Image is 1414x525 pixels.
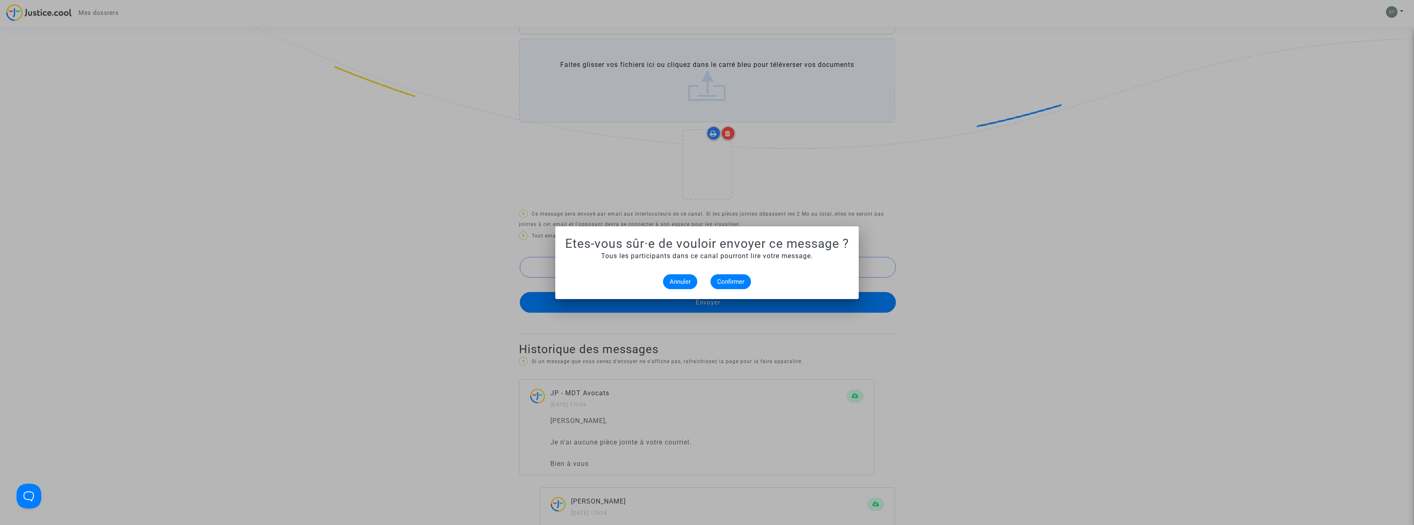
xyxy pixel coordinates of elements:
[663,274,697,289] button: Annuler
[601,252,813,260] span: Tous les participants dans ce canal pourront lire votre message.
[717,278,744,285] span: Confirmer
[711,274,751,289] button: Confirmer
[670,278,691,285] span: Annuler
[17,484,41,508] iframe: Help Scout Beacon - Open
[565,236,849,251] h1: Etes-vous sûr·e de vouloir envoyer ce message ?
